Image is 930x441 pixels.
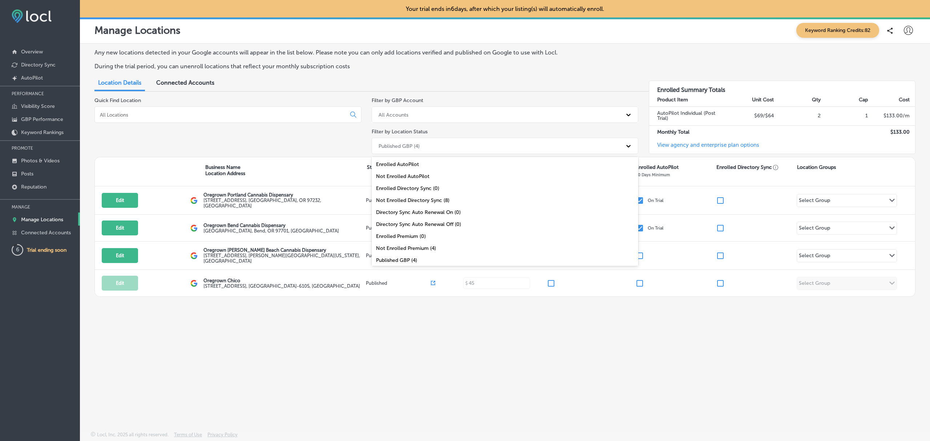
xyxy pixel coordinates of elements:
[203,198,364,209] label: [STREET_ADDRESS] , [GEOGRAPHIC_DATA], OR 97232, [GEOGRAPHIC_DATA]
[12,9,52,23] img: fda3e92497d09a02dc62c9cd864e3231.png
[372,194,639,206] div: Not Enrolled Directory Sync (8)
[21,129,64,135] p: Keyword Rankings
[102,193,138,208] button: Edit
[203,223,339,228] p: Oregrown Bend Cannabis Dispensary
[868,93,915,107] th: Cost
[372,218,639,230] div: Directory Sync Auto Renewal Off (0)
[648,226,663,231] p: On Trial
[99,112,344,118] input: All Locations
[98,79,141,86] span: Location Details
[190,280,198,287] img: logo
[649,107,727,125] td: AutoPilot Individual (Post Trial)
[372,254,639,266] div: Published GBP (4)
[207,432,238,441] a: Privacy Policy
[21,62,56,68] p: Directory Sync
[379,143,420,149] div: Published GBP (4)
[156,79,214,86] span: Connected Accounts
[203,253,364,264] label: [STREET_ADDRESS] , [PERSON_NAME][GEOGRAPHIC_DATA][US_STATE], [GEOGRAPHIC_DATA]
[649,142,759,154] a: View agency and enterprise plan options
[636,172,670,177] p: 30 Days Minimum
[657,97,688,103] strong: Product Item
[366,253,431,258] p: Published
[94,24,181,36] p: Manage Locations
[94,49,628,56] p: Any new locations detected in your Google accounts will appear in the list below. Please note you...
[796,23,879,38] span: Keyword Ranking Credits: 82
[21,171,33,177] p: Posts
[372,158,639,170] div: Enrolled AutoPilot
[372,170,639,182] div: Not Enrolled AutoPilot
[372,129,428,135] label: Filter by Location Status
[21,116,63,122] p: GBP Performance
[372,230,639,242] div: Enrolled Premium (0)
[868,107,915,125] td: $ 133.00 /m
[190,224,198,232] img: logo
[102,248,138,263] button: Edit
[205,164,245,177] p: Business Name Location Address
[27,247,66,253] p: Trial ending soon
[174,432,202,441] a: Terms of Use
[21,184,46,190] p: Reputation
[372,182,639,194] div: Enrolled Directory Sync (0)
[774,107,821,125] td: 2
[821,107,868,125] td: 1
[366,225,431,231] p: Published
[366,280,431,286] p: Published
[372,242,639,254] div: Not Enrolled Premium (4)
[21,49,43,55] p: Overview
[203,228,339,234] label: [GEOGRAPHIC_DATA] , Bend, OR 97701, [GEOGRAPHIC_DATA]
[799,252,830,261] div: Select Group
[727,93,774,107] th: Unit Cost
[797,164,836,170] p: Location Groups
[648,198,663,203] p: On Trial
[94,97,141,104] label: Quick Find Location
[190,197,198,204] img: logo
[799,225,830,233] div: Select Group
[203,192,364,198] p: Oregrown Portland Cannabis Dispensary
[102,220,138,235] button: Edit
[203,278,360,283] p: Oregrown Chico
[821,93,868,107] th: Cap
[372,206,639,218] div: Directory Sync Auto Renewal On (0)
[190,252,198,259] img: logo
[406,5,604,12] p: Your trial ends in 6 days, after which your listing(s) will automatically enroll.
[367,164,432,170] p: Status
[868,125,915,139] td: $ 133.00
[94,63,628,70] p: During the trial period, you can unenroll locations that reflect your monthly subscription costs
[203,283,360,289] label: [STREET_ADDRESS] , [GEOGRAPHIC_DATA]-6105, [GEOGRAPHIC_DATA]
[366,198,431,203] p: Published
[727,107,774,125] td: $69/$64
[716,164,779,170] p: Enrolled Directory Sync
[21,75,43,81] p: AutoPilot
[97,432,169,437] p: Locl, Inc. 2025 all rights reserved.
[774,93,821,107] th: Qty
[203,247,364,253] p: Oregrown [PERSON_NAME] Beach Cannabis Dispensary
[21,158,60,164] p: Photos & Videos
[636,164,679,170] p: Enrolled AutoPilot
[21,217,63,223] p: Manage Locations
[379,112,408,118] div: All Accounts
[16,246,19,253] text: 6
[102,276,138,291] button: Edit
[799,197,830,206] div: Select Group
[372,97,423,104] label: Filter by GBP Account
[649,81,915,93] h3: Enrolled Summary Totals
[21,103,55,109] p: Visibility Score
[21,230,71,236] p: Connected Accounts
[649,125,727,139] td: Monthly Total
